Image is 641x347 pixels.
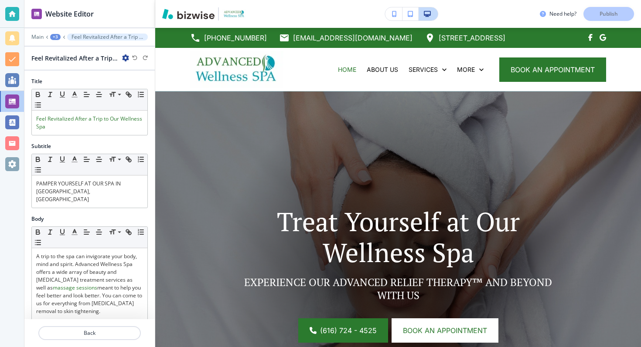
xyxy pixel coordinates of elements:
h2: Website Editor [45,9,94,19]
a: [EMAIL_ADDRESS][DOMAIN_NAME] [279,31,413,44]
h3: Need help? [549,10,576,18]
span: Book an appointment [403,325,487,336]
span: Feel Revitalized After a Trip to Our Wellness Spa [36,115,143,130]
a: [PHONE_NUMBER] [190,31,267,44]
p: PAMPER YOURSELF AT OUR SPA IN [GEOGRAPHIC_DATA], [GEOGRAPHIC_DATA] [36,180,143,203]
span: book an appointment [511,64,595,75]
h2: Body [31,215,44,223]
a: (616) 724 - 4525 [298,318,388,343]
img: editor icon [31,9,42,19]
p: HOME [338,65,356,74]
span: (616) 724 - 4525 [320,325,377,336]
img: Advanced Wellness Spa [190,51,283,88]
p: A trip to the spa can invigorate your body, mind and spirit. Advanced Wellness Spa offers a wide ... [36,253,143,315]
a: massage sessions [53,284,97,291]
h2: Subtitle [31,142,51,150]
p: More [457,65,475,74]
p: Back [39,329,140,337]
button: Book an appointment [392,318,498,343]
h2: Feel Revitalized After a Trip to Our Wellness Spa [31,54,119,63]
a: [STREET_ADDRESS] [425,31,505,44]
a: meant to help you feel better and look better. You can come to us for everything from [MEDICAL_DA... [36,284,143,315]
p: [PHONE_NUMBER] [204,31,267,44]
p: [EMAIL_ADDRESS][DOMAIN_NAME] [293,31,413,44]
p: SERVICES [409,65,438,74]
img: Your Logo [222,9,246,18]
button: Back [38,326,141,340]
p: [STREET_ADDRESS] [439,31,505,44]
p: EXPERIENCE OUR ADVANCED RELIEF THERAPY™ AND BEYOND WITH US [238,276,558,302]
button: book an appointment [499,57,606,82]
button: +3 [50,34,61,40]
button: Feel Revitalized After a Trip to Our Wellness Spa [67,34,148,40]
h2: Title [31,77,42,85]
img: Bizwise Logo [162,9,215,19]
p: Treat Yourself at Our Wellness Spa [238,206,558,268]
button: Main [31,34,44,40]
p: Feel Revitalized After a Trip to Our Wellness Spa [72,34,143,40]
p: ABOUT US [367,65,398,74]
